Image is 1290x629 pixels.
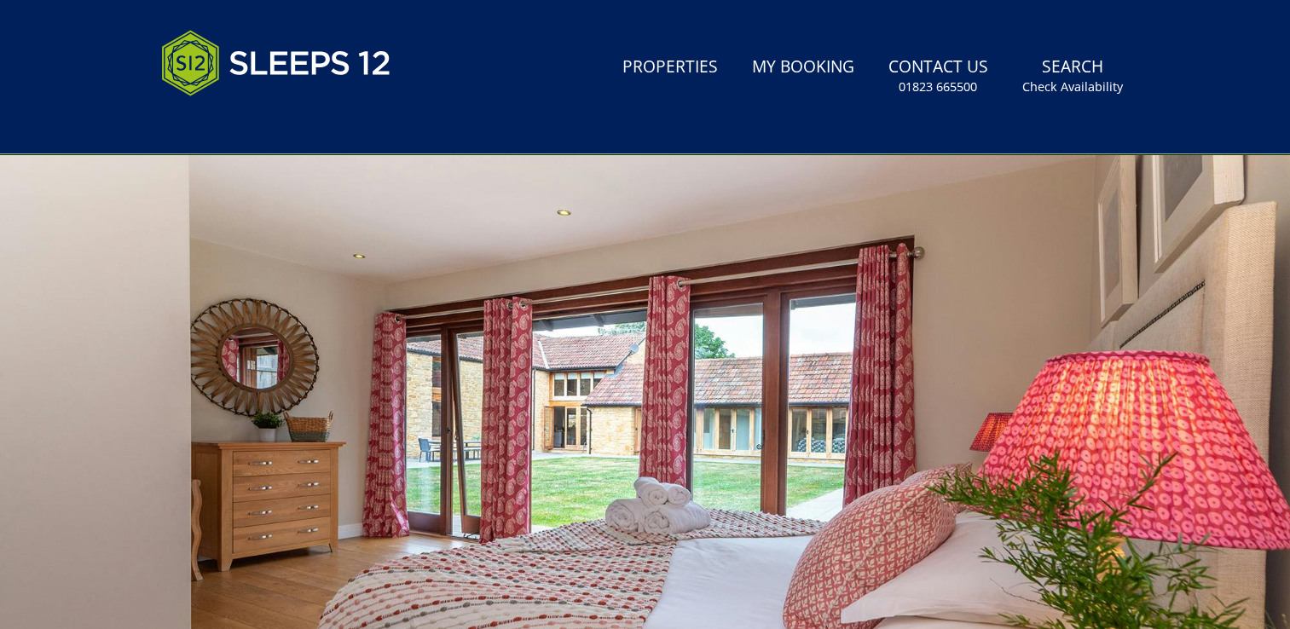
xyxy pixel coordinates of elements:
a: Contact Us01823 665500 [882,49,995,104]
iframe: Customer reviews powered by Trustpilot [153,116,332,130]
a: Properties [616,49,725,87]
small: 01823 665500 [899,78,977,95]
img: Sleeps 12 [161,20,391,106]
a: My Booking [745,49,861,87]
a: SearchCheck Availability [1015,49,1130,104]
small: Check Availability [1022,78,1123,95]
